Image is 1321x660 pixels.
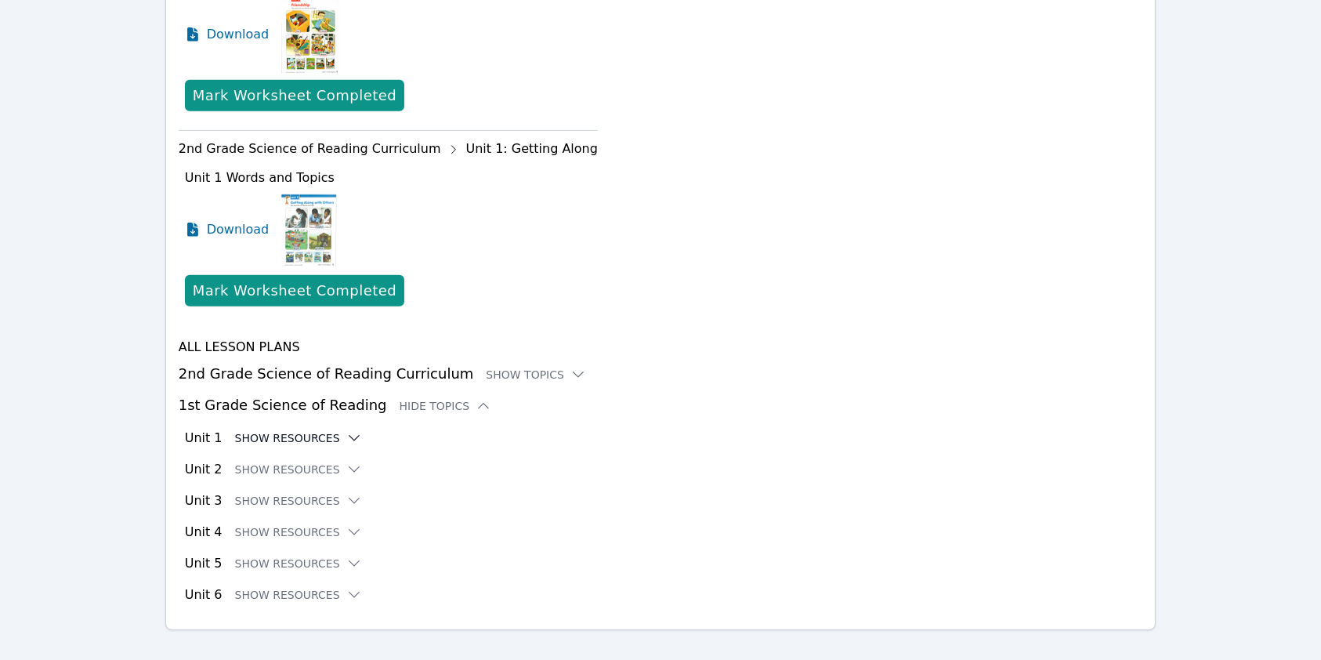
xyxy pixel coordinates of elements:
[193,85,396,107] div: Mark Worksheet Completed
[185,491,223,510] h3: Unit 3
[185,460,223,479] h3: Unit 2
[179,363,1143,385] h3: 2nd Grade Science of Reading Curriculum
[185,429,223,448] h3: Unit 1
[185,586,223,604] h3: Unit 6
[235,587,362,603] button: Show Resources
[235,524,362,540] button: Show Resources
[179,394,1143,416] h3: 1st Grade Science of Reading
[179,137,598,162] div: 2nd Grade Science of Reading Curriculum Unit 1: Getting Along
[400,398,492,414] button: Hide Topics
[281,190,337,269] img: Unit 1 Words and Topics
[207,25,270,44] span: Download
[235,556,362,571] button: Show Resources
[185,554,223,573] h3: Unit 5
[193,280,396,302] div: Mark Worksheet Completed
[185,80,404,111] button: Mark Worksheet Completed
[185,170,335,185] span: Unit 1 Words and Topics
[207,220,270,239] span: Download
[235,493,362,509] button: Show Resources
[235,430,362,446] button: Show Resources
[185,275,404,306] button: Mark Worksheet Completed
[235,462,362,477] button: Show Resources
[185,523,223,542] h3: Unit 4
[486,367,586,383] button: Show Topics
[179,338,1143,357] h4: All Lesson Plans
[185,190,270,269] a: Download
